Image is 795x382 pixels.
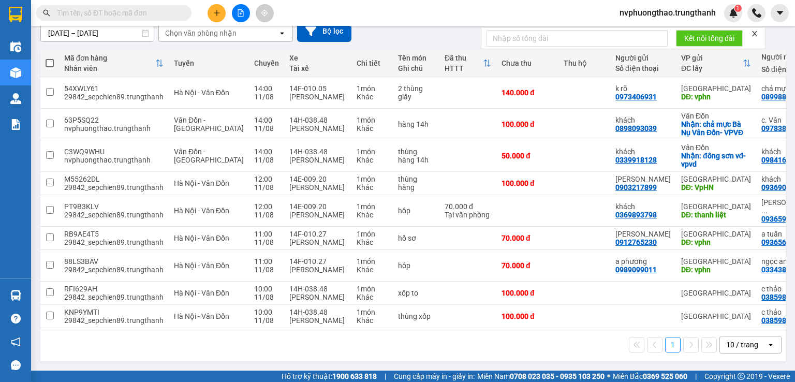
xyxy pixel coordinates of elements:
div: 10:00 [254,285,279,293]
span: Hà Nội - Vân Đồn [174,234,229,242]
span: Hà Nội - Vân Đồn [174,89,229,97]
div: 0339918128 [615,156,657,164]
div: 29842_sepchien89.trungthanh [64,238,164,246]
div: 12:00 [254,202,279,211]
div: [GEOGRAPHIC_DATA] [681,289,751,297]
div: 11/08 [254,156,279,164]
img: phone-icon [752,8,761,18]
div: [GEOGRAPHIC_DATA] [681,175,751,183]
div: 14H-038.48 [289,116,346,124]
span: copyright [738,373,745,380]
span: Miền Nam [477,371,605,382]
div: 100.000 đ [502,179,553,187]
span: file-add [237,9,244,17]
div: PT9B3KLV [64,202,164,211]
div: Chưa thu [502,59,553,67]
div: 0369893798 [615,211,657,219]
div: 1 món [357,202,388,211]
div: 1 món [357,116,388,124]
div: 14:00 [254,116,279,124]
div: 1 món [357,257,388,266]
img: warehouse-icon [10,67,21,78]
div: 11/08 [254,316,279,325]
div: xốp to [398,289,434,297]
div: Khác [357,293,388,301]
span: message [11,360,21,370]
span: Kết nối tổng đài [684,33,734,44]
div: [PERSON_NAME] [289,293,346,301]
span: Miền Bắc [613,371,687,382]
div: k rõ [615,84,671,93]
div: 29842_sepchien89.trungthanh [64,183,164,192]
div: 100.000 đ [502,312,553,320]
span: close [751,30,758,37]
div: 10 / trang [726,340,758,350]
div: Số điện thoại [615,64,671,72]
div: 1 món [357,148,388,156]
img: solution-icon [10,119,21,130]
div: Khác [357,183,388,192]
div: Khác [357,156,388,164]
span: question-circle [11,314,21,324]
div: 11:00 [254,257,279,266]
span: aim [261,9,268,17]
div: [PERSON_NAME] [289,316,346,325]
div: 14H-038.48 [289,148,346,156]
div: 1 món [357,308,388,316]
span: ⚪️ [607,374,610,378]
span: notification [11,337,21,347]
div: 100.000 đ [502,120,553,128]
div: Thu hộ [564,59,605,67]
div: M55262DL [64,175,164,183]
input: Nhập số tổng đài [487,30,668,47]
div: [GEOGRAPHIC_DATA] [681,230,751,238]
span: Hà Nội - Vân Đồn [174,289,229,297]
img: warehouse-icon [10,41,21,52]
div: anh dũng [615,230,671,238]
div: 29842_sepchien89.trungthanh [64,266,164,274]
div: 14E-009.20 [289,175,346,183]
div: 0898093039 [615,124,657,133]
div: 11/08 [254,266,279,274]
div: Ghi chú [398,64,434,72]
button: caret-down [771,4,789,22]
div: 11/08 [254,124,279,133]
div: DĐ: vphn [681,266,751,274]
input: Select a date range. [41,25,154,41]
strong: 0369 525 060 [643,372,687,380]
div: 50.000 đ [502,152,553,160]
div: 12:00 [254,175,279,183]
div: 11/08 [254,238,279,246]
span: Vân Đồn - [GEOGRAPHIC_DATA] [174,148,244,164]
div: 11/08 [254,93,279,101]
div: Khác [357,93,388,101]
span: nvphuongthao.trungthanh [611,6,724,19]
div: 14H-038.48 [289,308,346,316]
div: 0903217899 [615,183,657,192]
div: hàng 14h [398,120,434,128]
div: 10:00 [254,308,279,316]
div: 29842_sepchien89.trungthanh [64,93,164,101]
div: DĐ: thanh liệt [681,211,751,219]
div: 0973406931 [615,93,657,101]
div: Chuyến [254,59,279,67]
div: Khác [357,238,388,246]
div: nvphuongthao.trungthanh [64,124,164,133]
span: Hà Nội - Vân Đồn [174,179,229,187]
div: Tuyến [174,59,244,67]
div: hộp [398,207,434,215]
div: [GEOGRAPHIC_DATA] [681,312,751,320]
div: RB9AE4T5 [64,230,164,238]
div: Chị Linh [615,175,671,183]
div: 140.000 đ [502,89,553,97]
div: 14F-010.27 [289,257,346,266]
div: 29842_sepchien89.trungthanh [64,316,164,325]
div: [GEOGRAPHIC_DATA] [681,202,751,211]
div: 11/08 [254,293,279,301]
img: icon-new-feature [729,8,738,18]
div: Tên món [398,54,434,62]
div: 70.000 đ [445,202,491,211]
img: warehouse-icon [10,93,21,104]
div: 0989099011 [615,266,657,274]
div: thùng hàng [398,175,434,192]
